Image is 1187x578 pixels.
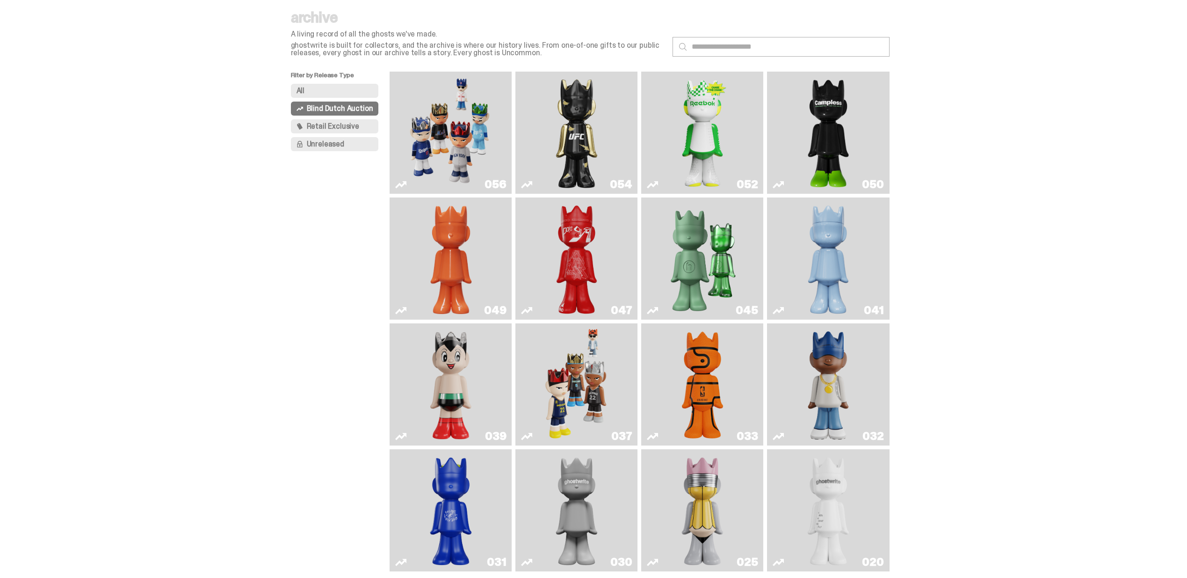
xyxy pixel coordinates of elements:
p: ghostwrite is built for collectors, and the archive is where our history lives. From one-of-one g... [291,42,665,57]
a: Astro Boy [395,327,506,442]
p: Filter by Release Type [291,72,390,84]
div: 045 [736,305,758,316]
div: 054 [610,179,632,190]
div: 030 [610,556,632,568]
a: Game Face (2024) [521,327,632,442]
div: 039 [485,431,506,442]
div: 032 [862,431,883,442]
div: 056 [485,179,506,190]
img: ghost [796,453,861,568]
a: Present [647,201,758,316]
img: Game Face (2025) [405,75,497,190]
button: All [291,84,379,98]
img: Campless [803,75,853,190]
a: Ruby [521,75,632,190]
img: Ruby [552,75,601,190]
div: 052 [737,179,758,190]
img: Game Face (2024) [544,327,609,442]
a: Court Victory [647,75,758,190]
div: 033 [737,431,758,442]
img: Skip [552,201,601,316]
button: Unreleased [291,137,379,151]
button: Blind Dutch Auction [291,102,379,116]
a: One [521,453,632,568]
img: Swingman [796,327,861,442]
a: ghost [773,453,883,568]
img: Present [663,201,742,316]
img: Latte [419,453,483,568]
div: 041 [864,305,883,316]
a: Skip [521,201,632,316]
span: Retail Exclusive [307,123,359,130]
a: No. 2 Pencil [647,453,758,568]
img: Schrödinger's ghost: Orange Vibe [426,201,476,316]
div: 050 [862,179,883,190]
img: Game Ball [678,327,727,442]
img: Schrödinger's ghost: Winter Blue [803,201,853,316]
div: 047 [611,305,632,316]
a: Game Ball [647,327,758,442]
a: Swingman [773,327,883,442]
div: 037 [611,431,632,442]
button: Retail Exclusive [291,119,379,133]
img: No. 2 Pencil [670,453,735,568]
span: Unreleased [307,140,344,148]
span: All [297,87,305,95]
img: Court Victory [678,75,727,190]
span: Blind Dutch Auction [307,105,373,112]
p: archive [291,10,665,25]
div: 049 [484,305,506,316]
a: Game Face (2025) [395,75,506,190]
a: Campless [773,75,883,190]
div: 031 [487,556,506,568]
a: Schrödinger's ghost: Winter Blue [773,201,883,316]
div: 025 [737,556,758,568]
a: Latte [395,453,506,568]
img: Astro Boy [426,327,476,442]
div: 020 [862,556,883,568]
p: A living record of all the ghosts we've made. [291,30,665,38]
a: Schrödinger's ghost: Orange Vibe [395,201,506,316]
img: One [544,453,609,568]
